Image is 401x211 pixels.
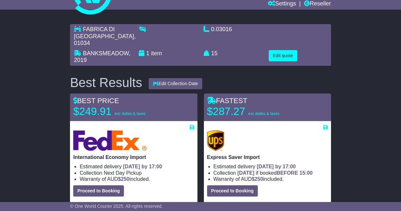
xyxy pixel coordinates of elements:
span: 250 [121,176,130,182]
span: exc duties & taxes [115,111,146,116]
li: Estimated delivery [80,163,194,170]
span: $ [118,176,130,182]
p: Express Saver Import [207,154,328,160]
img: FedEx Express: International Economy Import [73,130,147,151]
span: [DATE] by 17:00 [257,164,296,169]
li: Collection [80,170,194,176]
span: BANKSMEADOW [83,50,129,57]
button: Edit Collection Date [149,78,202,89]
span: 15:00 [300,170,313,176]
span: , 2019 [74,50,130,64]
span: [DATE] [237,170,254,176]
span: item [151,50,162,57]
li: Collection [214,170,328,176]
span: 0.03016 [211,26,232,32]
p: $249.91 [73,105,153,118]
span: © One World Courier 2025. All rights reserved. [70,204,163,209]
span: if booked [237,170,312,176]
li: Estimated delivery [214,163,328,170]
span: , 01034 [74,33,135,47]
button: Proceed to Booking [73,185,124,197]
span: FABRICA DI [GEOGRAPHIC_DATA] [74,26,134,40]
li: Warranty of AUD included. [80,176,194,182]
button: Edit quote [269,50,297,61]
span: 15 [211,50,218,57]
span: 1 [146,50,149,57]
p: $287.27 [207,105,287,118]
button: Proceed to Booking [207,185,258,197]
p: International Economy Import [73,154,194,160]
span: BEST PRICE [73,97,119,105]
span: $ [252,176,263,182]
span: FASTEST [207,97,248,105]
span: Next Day Pickup [104,170,142,176]
span: [DATE] by 17:00 [123,164,162,169]
span: BEFORE [277,170,298,176]
img: UPS (new): Express Saver Import [207,130,224,151]
div: Best Results [67,75,145,90]
li: Warranty of AUD included. [214,176,328,182]
span: 250 [255,176,263,182]
span: exc duties & taxes [248,111,279,116]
